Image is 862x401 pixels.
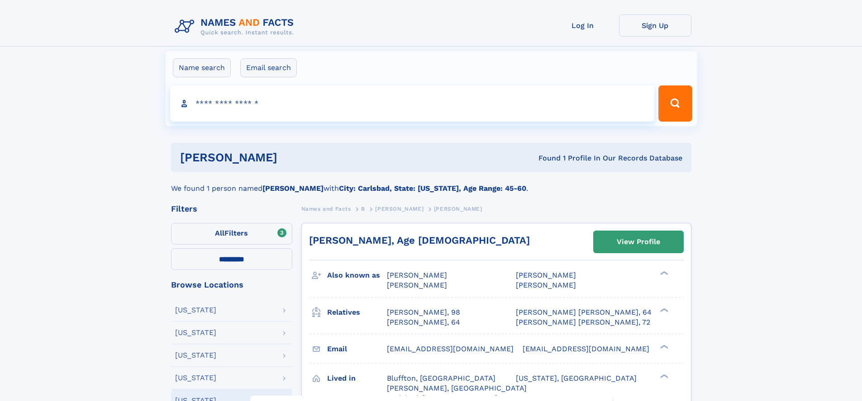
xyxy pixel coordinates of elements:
[309,235,530,246] a: [PERSON_NAME], Age [DEMOGRAPHIC_DATA]
[387,271,447,279] span: [PERSON_NAME]
[387,281,447,289] span: [PERSON_NAME]
[547,14,619,37] a: Log In
[327,268,387,283] h3: Also known as
[387,374,495,382] span: Bluffton, [GEOGRAPHIC_DATA]
[375,203,424,214] a: [PERSON_NAME]
[523,344,649,353] span: [EMAIL_ADDRESS][DOMAIN_NAME]
[658,270,669,276] div: ❯
[658,344,669,349] div: ❯
[516,271,576,279] span: [PERSON_NAME]
[594,231,683,253] a: View Profile
[387,307,460,317] a: [PERSON_NAME], 98
[658,307,669,313] div: ❯
[434,206,482,212] span: [PERSON_NAME]
[516,307,652,317] a: [PERSON_NAME] [PERSON_NAME], 64
[387,317,460,327] a: [PERSON_NAME], 64
[361,203,365,214] a: B
[375,206,424,212] span: [PERSON_NAME]
[215,229,224,237] span: All
[408,153,682,163] div: Found 1 Profile In Our Records Database
[658,85,692,122] button: Search Button
[175,352,216,359] div: [US_STATE]
[361,206,365,212] span: B
[175,329,216,336] div: [US_STATE]
[658,373,669,379] div: ❯
[170,85,655,122] input: search input
[617,231,660,252] div: View Profile
[171,172,691,194] div: We found 1 person named with .
[171,14,301,39] img: Logo Names and Facts
[171,281,292,289] div: Browse Locations
[262,184,324,193] b: [PERSON_NAME]
[301,203,351,214] a: Names and Facts
[619,14,691,37] a: Sign Up
[516,281,576,289] span: [PERSON_NAME]
[240,58,297,77] label: Email search
[180,152,408,163] h1: [PERSON_NAME]
[171,205,292,213] div: Filters
[175,307,216,314] div: [US_STATE]
[171,223,292,245] label: Filters
[175,374,216,382] div: [US_STATE]
[516,317,650,327] a: [PERSON_NAME] [PERSON_NAME], 72
[327,305,387,320] h3: Relatives
[327,341,387,357] h3: Email
[516,374,637,382] span: [US_STATE], [GEOGRAPHIC_DATA]
[387,384,527,392] span: [PERSON_NAME], [GEOGRAPHIC_DATA]
[173,58,231,77] label: Name search
[327,371,387,386] h3: Lived in
[339,184,526,193] b: City: Carlsbad, State: [US_STATE], Age Range: 45-60
[387,344,514,353] span: [EMAIL_ADDRESS][DOMAIN_NAME]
